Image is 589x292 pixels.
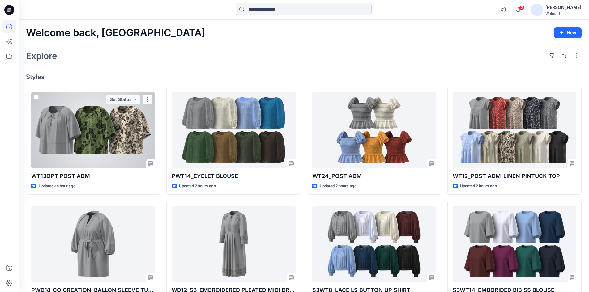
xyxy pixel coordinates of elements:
p: WT24_POST ADM [312,172,436,180]
a: S3WT8_LACE LS BUTTON UP SHIRT [312,206,436,282]
p: WT13OPT POST ADM [31,172,155,180]
div: [PERSON_NAME] [545,4,581,11]
p: Updated 2 hours ago [460,183,497,189]
p: PWT14_EYELET BLOUSE [172,172,295,180]
a: WT12_POST ADM-LINEN PINTUCK TOP [453,92,576,168]
button: New [554,27,582,38]
a: WT13OPT POST ADM [31,92,155,168]
h2: Explore [26,51,57,61]
h4: Styles [26,73,582,81]
img: avatar [531,4,543,16]
div: Walmart [545,11,581,16]
p: Updated 2 hours ago [320,183,356,189]
a: PWT14_EYELET BLOUSE [172,92,295,168]
a: PWD18_CO CREATION_BALLON SLEEVE TUNIC DRESS [31,206,155,282]
p: WT12_POST ADM-LINEN PINTUCK TOP [453,172,576,180]
a: S3WT14_EMBORIDED BIB SS BLOUSE [453,206,576,282]
a: WD12-S3_EMBROIDERED PLEATED MIDI DRESS [172,206,295,282]
h2: Welcome back, [GEOGRAPHIC_DATA] [26,27,205,39]
p: Updated 2 hours ago [179,183,216,189]
a: WT24_POST ADM [312,92,436,168]
p: Updated an hour ago [39,183,75,189]
span: 12 [518,5,525,10]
